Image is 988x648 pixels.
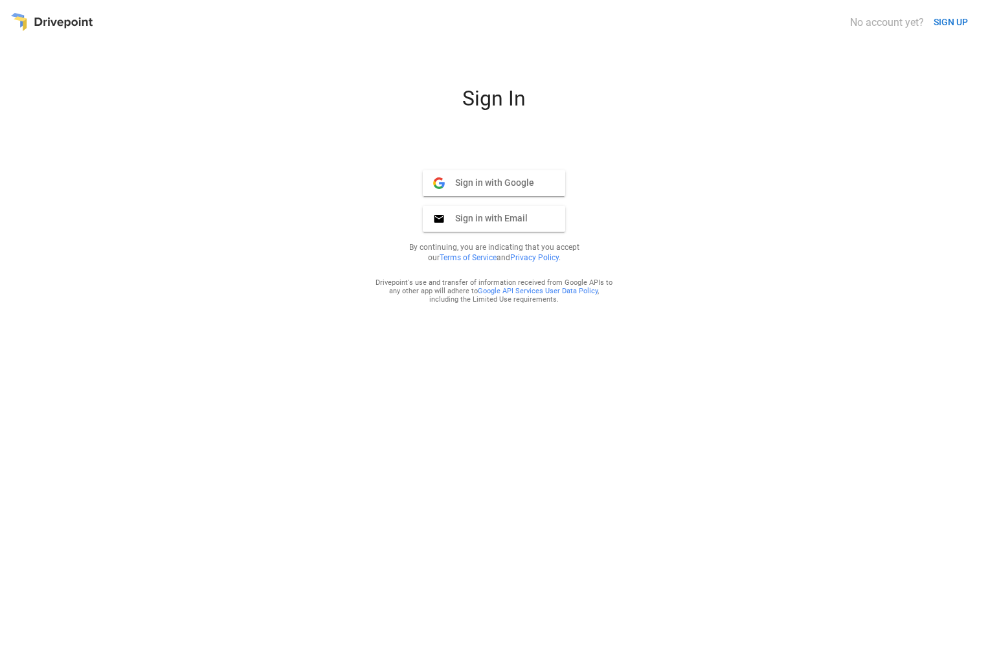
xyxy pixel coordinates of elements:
[440,253,497,262] a: Terms of Service
[850,16,924,28] div: No account yet?
[445,177,534,188] span: Sign in with Google
[339,86,649,121] div: Sign In
[393,242,595,263] p: By continuing, you are indicating that you accept our and .
[375,278,613,304] div: Drivepoint's use and transfer of information received from Google APIs to any other app will adhe...
[510,253,559,262] a: Privacy Policy
[423,206,565,232] button: Sign in with Email
[445,212,528,224] span: Sign in with Email
[423,170,565,196] button: Sign in with Google
[928,10,973,34] button: SIGN UP
[478,287,598,295] a: Google API Services User Data Policy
